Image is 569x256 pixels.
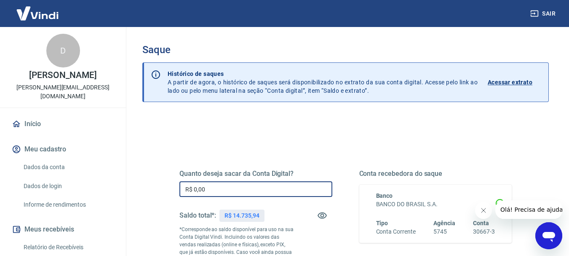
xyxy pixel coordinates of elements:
h3: Saque [142,44,549,56]
div: D [46,34,80,67]
button: Sair [529,6,559,22]
h6: BANCO DO BRASIL S.A. [376,200,495,209]
p: [PERSON_NAME] [29,71,96,80]
iframe: Botão para abrir a janela de mensagens [535,222,562,249]
h5: Saldo total*: [179,211,216,220]
a: Dados da conta [20,159,116,176]
a: Início [10,115,116,133]
h5: Quanto deseja sacar da Conta Digital? [179,170,332,178]
span: Olá! Precisa de ajuda? [5,6,71,13]
p: R$ 14.735,94 [224,211,259,220]
img: Vindi [10,0,65,26]
button: Meu cadastro [10,140,116,159]
button: Meus recebíveis [10,220,116,239]
h6: 30667-3 [473,227,495,236]
p: Histórico de saques [168,70,478,78]
a: Relatório de Recebíveis [20,239,116,256]
span: Tipo [376,220,388,226]
h6: Conta Corrente [376,227,416,236]
h5: Conta recebedora do saque [359,170,512,178]
span: Banco [376,192,393,199]
h6: 5745 [433,227,455,236]
p: A partir de agora, o histórico de saques será disponibilizado no extrato da sua conta digital. Ac... [168,70,478,95]
span: Agência [433,220,455,226]
a: Informe de rendimentos [20,196,116,213]
span: Conta [473,220,489,226]
p: Acessar extrato [488,78,532,86]
iframe: Fechar mensagem [475,202,492,219]
a: Dados de login [20,178,116,195]
a: Acessar extrato [488,70,542,95]
p: [PERSON_NAME][EMAIL_ADDRESS][DOMAIN_NAME] [7,83,119,101]
iframe: Mensagem da empresa [495,200,562,219]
